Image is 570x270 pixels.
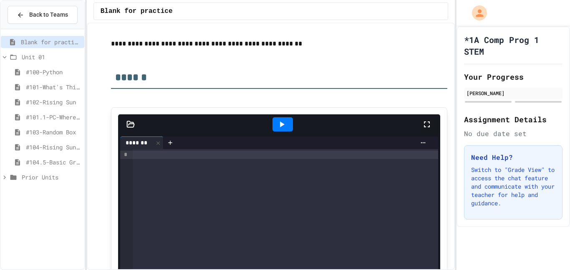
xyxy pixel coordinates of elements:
span: #102-Rising Sun [26,98,81,106]
div: No due date set [464,129,562,139]
h2: Assignment Details [464,114,562,125]
div: [PERSON_NAME] [467,89,560,97]
p: Switch to "Grade View" to access the chat feature and communicate with your teacher for help and ... [471,166,555,207]
span: #104.5-Basic Graphics Review [26,158,81,167]
h2: Your Progress [464,71,562,83]
span: #103-Random Box [26,128,81,136]
span: Unit 01 [22,53,81,61]
span: #104-Rising Sun Plus [26,143,81,151]
span: Blank for practice [101,6,173,16]
button: Back to Teams [8,6,78,24]
span: #101-What's This ?? [26,83,81,91]
span: #100-Python [26,68,81,76]
h3: Need Help? [471,152,555,162]
span: Blank for practice [21,38,81,46]
span: Prior Units [22,173,81,182]
span: Back to Teams [29,10,68,19]
div: My Account [463,3,489,23]
span: #101.1-PC-Where am I? [26,113,81,121]
h1: *1A Comp Prog 1 STEM [464,34,562,57]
